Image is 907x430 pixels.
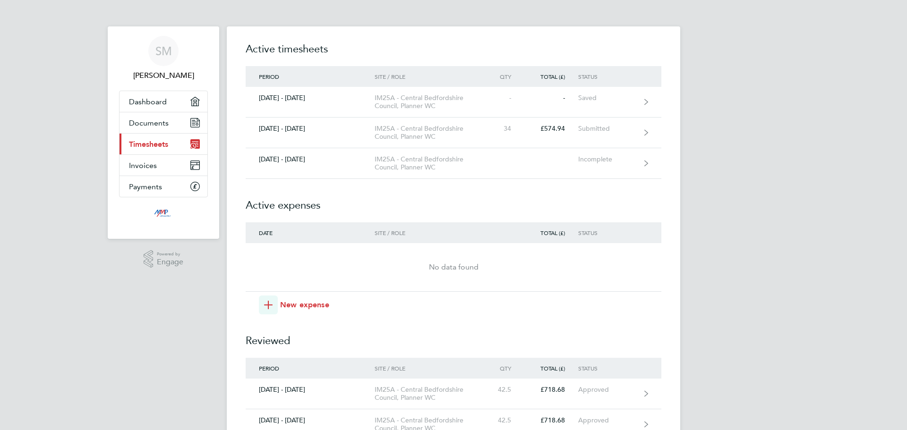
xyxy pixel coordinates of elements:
span: Engage [157,258,183,266]
div: Incomplete [578,155,636,163]
a: Powered byEngage [144,250,184,268]
a: Go to home page [119,207,208,222]
span: Period [259,73,279,80]
div: Date [246,229,375,236]
button: New expense [259,295,329,314]
div: Approved [578,416,636,424]
nav: Main navigation [108,26,219,239]
div: IM25A - Central Bedfordshire Council, Planner WC [375,94,483,110]
div: Site / Role [375,229,483,236]
div: £718.68 [524,386,578,394]
span: Timesheets [129,140,168,149]
a: Timesheets [120,134,207,154]
h2: Active expenses [246,179,661,222]
div: Total (£) [524,365,578,371]
a: [DATE] - [DATE]IM25A - Central Bedfordshire Council, Planner WC42.5£718.68Approved [246,379,661,409]
div: [DATE] - [DATE] [246,94,375,102]
img: mmpconsultancy-logo-retina.png [150,207,177,222]
span: Powered by [157,250,183,258]
a: [DATE] - [DATE]IM25A - Central Bedfordshire Council, Planner WC34£574.94Submitted [246,118,661,148]
div: Qty [483,365,524,371]
span: New expense [280,299,329,311]
a: [DATE] - [DATE]IM25A - Central Bedfordshire Council, Planner WCIncomplete [246,148,661,179]
a: Payments [120,176,207,197]
div: 42.5 [483,416,524,424]
span: SM [155,45,172,57]
span: Period [259,364,279,372]
div: IM25A - Central Bedfordshire Council, Planner WC [375,155,483,171]
div: Status [578,365,636,371]
div: Qty [483,73,524,80]
div: Submitted [578,125,636,133]
div: Approved [578,386,636,394]
div: [DATE] - [DATE] [246,125,375,133]
div: Site / Role [375,73,483,80]
div: [DATE] - [DATE] [246,386,375,394]
div: £718.68 [524,416,578,424]
div: Status [578,229,636,236]
span: Sikandar Mahmood [119,70,208,81]
div: 34 [483,125,524,133]
span: Documents [129,118,169,127]
span: Payments [129,182,162,191]
div: Saved [578,94,636,102]
div: [DATE] - [DATE] [246,155,375,163]
div: - [524,94,578,102]
a: SM[PERSON_NAME] [119,36,208,81]
div: £574.94 [524,125,578,133]
div: [DATE] - [DATE] [246,416,375,424]
div: 42.5 [483,386,524,394]
div: Total (£) [524,73,578,80]
a: Invoices [120,155,207,176]
div: Status [578,73,636,80]
span: Invoices [129,161,157,170]
div: - [483,94,524,102]
div: No data found [246,261,661,273]
h2: Active timesheets [246,42,661,66]
div: Total (£) [524,229,578,236]
div: IM25A - Central Bedfordshire Council, Planner WC [375,125,483,141]
div: IM25A - Central Bedfordshire Council, Planner WC [375,386,483,402]
a: Documents [120,112,207,133]
a: [DATE] - [DATE]IM25A - Central Bedfordshire Council, Planner WC--Saved [246,87,661,118]
a: Dashboard [120,91,207,112]
span: Dashboard [129,97,167,106]
div: Site / Role [375,365,483,371]
h2: Reviewed [246,314,661,358]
